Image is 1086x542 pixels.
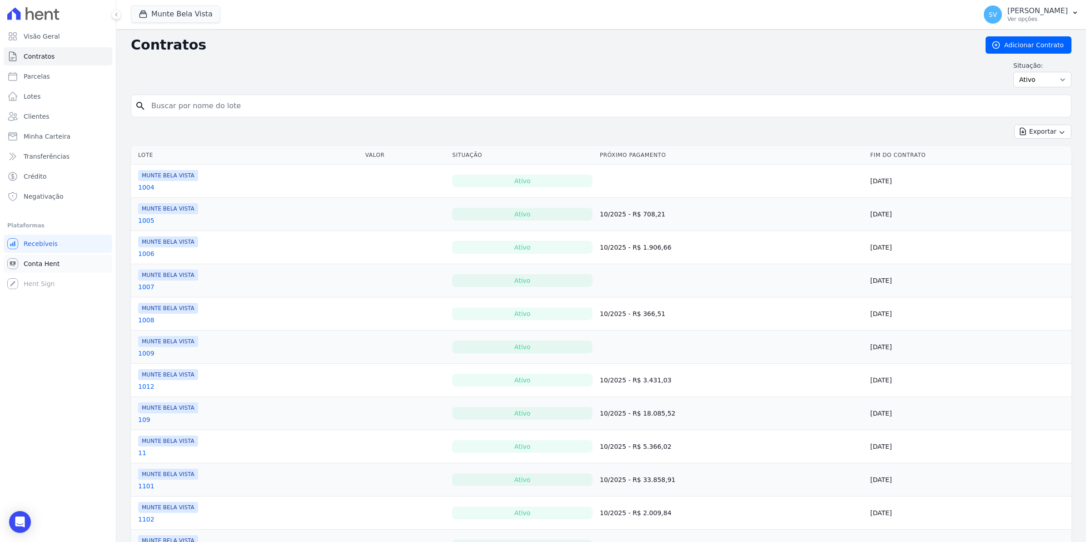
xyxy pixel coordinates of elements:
[138,282,154,291] a: 1007
[600,310,665,317] a: 10/2025 - R$ 366,51
[867,497,1071,530] td: [DATE]
[138,369,198,380] span: MUNTE BELA VISTA
[600,476,675,483] a: 10/2025 - R$ 33.858,91
[448,146,596,165] th: Situação
[362,146,449,165] th: Valor
[452,407,593,420] div: Ativo
[24,192,64,201] span: Negativação
[138,436,198,447] span: MUNTE BELA VISTA
[24,32,60,41] span: Visão Geral
[867,165,1071,198] td: [DATE]
[867,264,1071,297] td: [DATE]
[24,259,60,268] span: Conta Hent
[867,198,1071,231] td: [DATE]
[4,147,112,166] a: Transferências
[146,97,1067,115] input: Buscar por nome do lote
[600,376,672,384] a: 10/2025 - R$ 3.431,03
[452,374,593,386] div: Ativo
[24,132,70,141] span: Minha Carteira
[138,183,154,192] a: 1004
[4,167,112,186] a: Crédito
[138,448,146,457] a: 11
[24,239,58,248] span: Recebíveis
[4,47,112,65] a: Contratos
[138,170,198,181] span: MUNTE BELA VISTA
[4,187,112,206] a: Negativação
[24,112,49,121] span: Clientes
[138,469,198,480] span: MUNTE BELA VISTA
[24,92,41,101] span: Lotes
[600,443,672,450] a: 10/2025 - R$ 5.366,02
[989,11,997,18] span: SV
[4,67,112,85] a: Parcelas
[452,473,593,486] div: Ativo
[138,515,154,524] a: 1102
[867,397,1071,430] td: [DATE]
[4,107,112,125] a: Clientes
[138,502,198,513] span: MUNTE BELA VISTA
[138,482,154,491] a: 1101
[452,507,593,519] div: Ativo
[4,255,112,273] a: Conta Hent
[138,336,198,347] span: MUNTE BELA VISTA
[7,220,109,231] div: Plataformas
[452,175,593,187] div: Ativo
[24,172,47,181] span: Crédito
[600,509,672,517] a: 10/2025 - R$ 2.009,84
[138,316,154,325] a: 1008
[138,349,154,358] a: 1009
[138,203,198,214] span: MUNTE BELA VISTA
[4,235,112,253] a: Recebíveis
[452,440,593,453] div: Ativo
[138,303,198,314] span: MUNTE BELA VISTA
[600,410,675,417] a: 10/2025 - R$ 18.085,52
[867,297,1071,331] td: [DATE]
[24,52,55,61] span: Contratos
[596,146,867,165] th: Próximo Pagamento
[452,341,593,353] div: Ativo
[138,270,198,281] span: MUNTE BELA VISTA
[131,37,971,53] h2: Contratos
[135,100,146,111] i: search
[867,364,1071,397] td: [DATE]
[138,402,198,413] span: MUNTE BELA VISTA
[1013,61,1071,70] label: Situação:
[452,208,593,221] div: Ativo
[1007,15,1068,23] p: Ver opções
[867,463,1071,497] td: [DATE]
[600,244,672,251] a: 10/2025 - R$ 1.906,66
[4,127,112,146] a: Minha Carteira
[4,27,112,45] a: Visão Geral
[138,216,154,225] a: 1005
[1007,6,1068,15] p: [PERSON_NAME]
[867,146,1071,165] th: Fim do Contrato
[867,331,1071,364] td: [DATE]
[24,72,50,81] span: Parcelas
[138,249,154,258] a: 1006
[976,2,1086,27] button: SV [PERSON_NAME] Ver opções
[24,152,70,161] span: Transferências
[867,231,1071,264] td: [DATE]
[138,382,154,391] a: 1012
[452,241,593,254] div: Ativo
[131,5,220,23] button: Munte Bela Vista
[452,307,593,320] div: Ativo
[9,511,31,533] div: Open Intercom Messenger
[4,87,112,105] a: Lotes
[867,430,1071,463] td: [DATE]
[131,146,362,165] th: Lote
[138,236,198,247] span: MUNTE BELA VISTA
[1014,125,1071,139] button: Exportar
[452,274,593,287] div: Ativo
[986,36,1071,54] a: Adicionar Contrato
[600,211,665,218] a: 10/2025 - R$ 708,21
[138,415,150,424] a: 109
